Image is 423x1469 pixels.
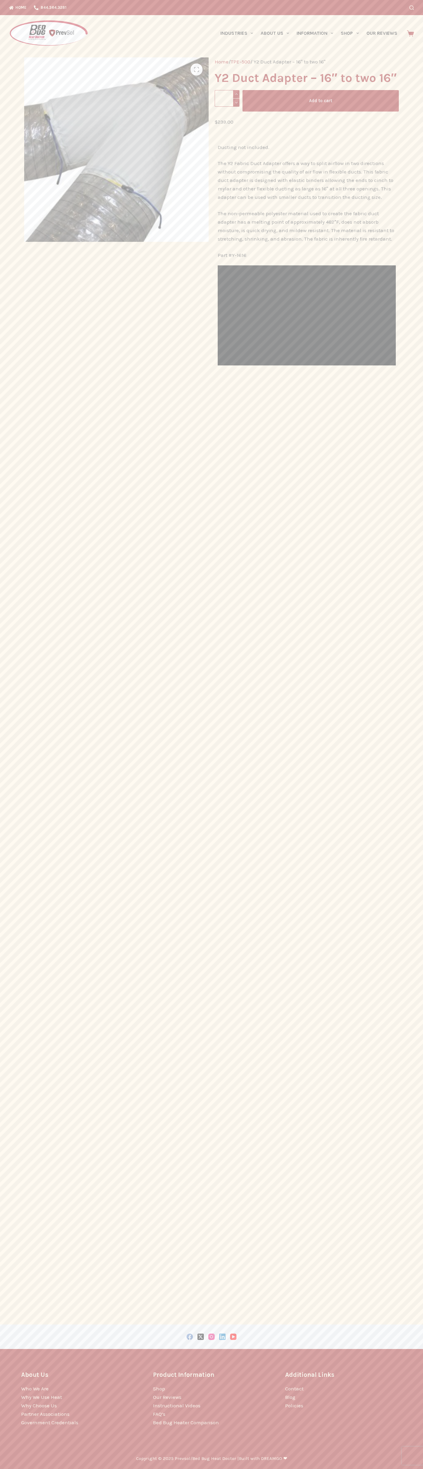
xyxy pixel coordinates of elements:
p: Ducting not included. [218,143,396,151]
h3: About Us [21,1370,138,1380]
a: Contact [285,1386,304,1392]
a: Why We Use Heat [21,1394,62,1400]
a: Shop [337,15,363,51]
a: Bed Bug Heater Comparison [153,1419,219,1425]
a: Blog [285,1394,295,1400]
img: Prevsol/Bed Bug Heat Doctor [9,20,88,47]
nav: Breadcrumb [215,57,399,66]
a: Policies [285,1403,303,1409]
img: Fabric duct adapter that connects one to two ducts in a Y [24,57,209,242]
button: Add to cart [242,90,399,112]
a: FAQ’s [153,1411,165,1417]
a: Shop [153,1386,165,1392]
a: About Us [257,15,293,51]
button: Search [409,5,414,10]
a: X (Twitter) [197,1334,204,1340]
a: LinkedIn [219,1334,226,1340]
a: Industries [216,15,257,51]
a: Why Choose Us [21,1403,57,1409]
bdi: 239.00 [215,119,233,125]
h1: Y2 Duct Adapter – 16″ to two 16″ [215,72,399,84]
a: Who We Are [21,1386,49,1392]
p: The non-permeable polyester material used to create the fabric duct adapter has a melting point o... [218,209,396,243]
nav: Primary [216,15,401,51]
input: Product quantity [215,90,240,107]
a: Instagram [208,1334,215,1340]
a: Built with DREAMGO ❤ [239,1456,287,1461]
h3: Product Information [153,1370,270,1380]
a: View full-screen image gallery [190,63,203,76]
a: Our Reviews [153,1394,181,1400]
a: Partner Associations [21,1411,70,1417]
span: $ [215,119,218,125]
h3: Additional Links [285,1370,402,1380]
iframe: Fabric Duct Adapters for Bed Bug Heat Treatment [218,265,396,366]
p: Part #Y-1616 [218,251,396,259]
a: TPE-500 [231,59,250,65]
a: Home [215,59,229,65]
a: YouTube [230,1334,236,1340]
a: Information [293,15,337,51]
a: Government Credentials [21,1419,78,1425]
a: Our Reviews [363,15,401,51]
a: Instructional Videos [153,1403,200,1409]
p: The Y2 Fabric Duct Adapter offers a way to split airflow in two directions without compromising t... [218,159,396,201]
p: Copyright © 2025 Prevsol/Bed Bug Heat Doctor | [136,1456,287,1462]
a: Facebook [187,1334,193,1340]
